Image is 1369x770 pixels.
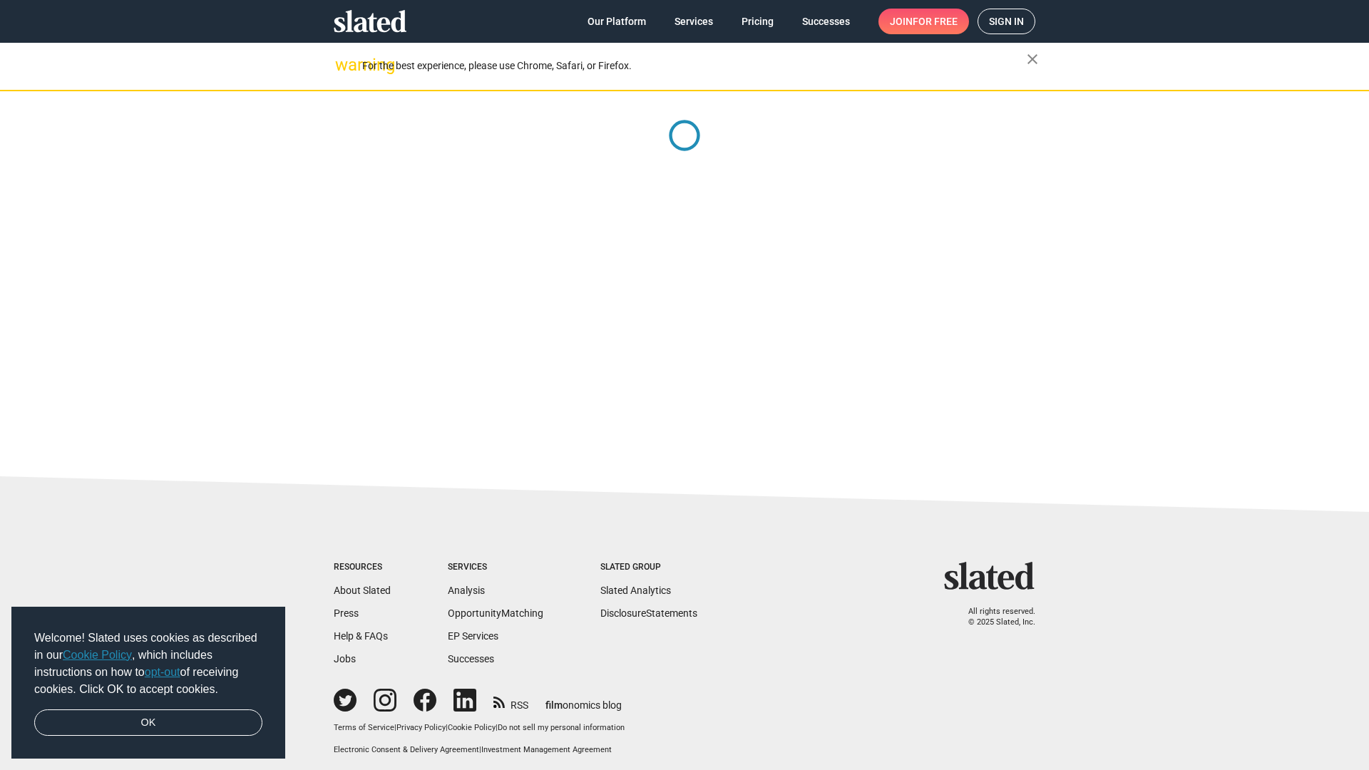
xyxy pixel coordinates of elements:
[742,9,774,34] span: Pricing
[481,745,612,754] a: Investment Management Agreement
[600,607,697,619] a: DisclosureStatements
[479,745,481,754] span: |
[396,723,446,732] a: Privacy Policy
[63,649,132,661] a: Cookie Policy
[600,585,671,596] a: Slated Analytics
[448,585,485,596] a: Analysis
[791,9,861,34] a: Successes
[334,607,359,619] a: Press
[362,56,1027,76] div: For the best experience, please use Chrome, Safari, or Firefox.
[953,607,1035,627] p: All rights reserved. © 2025 Slated, Inc.
[335,56,352,73] mat-icon: warning
[890,9,958,34] span: Join
[663,9,724,34] a: Services
[448,607,543,619] a: OpportunityMatching
[334,745,479,754] a: Electronic Consent & Delivery Agreement
[545,699,563,711] span: film
[496,723,498,732] span: |
[145,666,180,678] a: opt-out
[978,9,1035,34] a: Sign in
[989,9,1024,34] span: Sign in
[802,9,850,34] span: Successes
[600,562,697,573] div: Slated Group
[675,9,713,34] span: Services
[913,9,958,34] span: for free
[448,653,494,664] a: Successes
[34,630,262,698] span: Welcome! Slated uses cookies as described in our , which includes instructions on how to of recei...
[334,723,394,732] a: Terms of Service
[448,723,496,732] a: Cookie Policy
[498,723,625,734] button: Do not sell my personal information
[394,723,396,732] span: |
[334,562,391,573] div: Resources
[334,653,356,664] a: Jobs
[588,9,646,34] span: Our Platform
[34,709,262,736] a: dismiss cookie message
[545,687,622,712] a: filmonomics blog
[448,630,498,642] a: EP Services
[576,9,657,34] a: Our Platform
[878,9,969,34] a: Joinfor free
[446,723,448,732] span: |
[11,607,285,759] div: cookieconsent
[730,9,785,34] a: Pricing
[448,562,543,573] div: Services
[334,630,388,642] a: Help & FAQs
[1024,51,1041,68] mat-icon: close
[334,585,391,596] a: About Slated
[493,690,528,712] a: RSS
